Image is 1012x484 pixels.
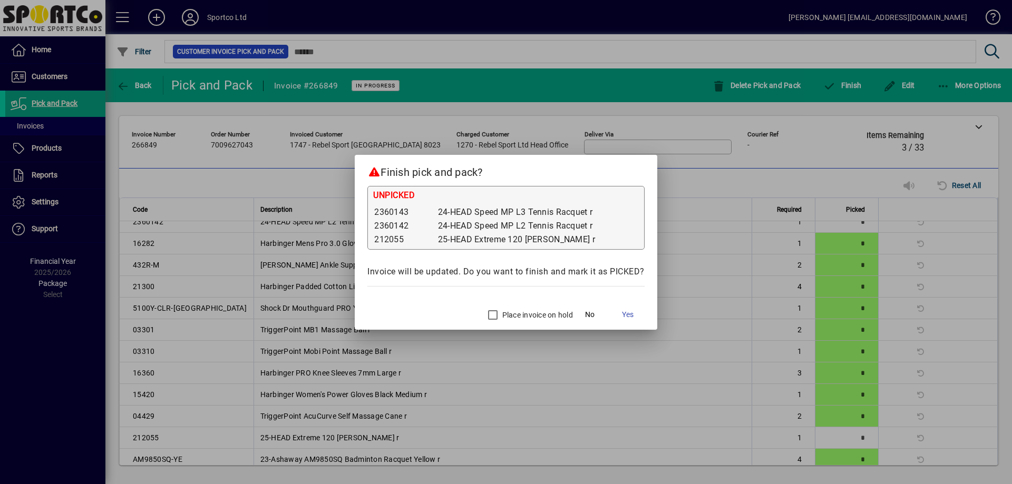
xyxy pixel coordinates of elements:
div: UNPICKED [373,189,639,204]
label: Place invoice on hold [500,310,573,320]
td: 24-HEAD Speed MP L2 Tennis Racquet r [437,219,639,233]
div: Invoice will be updated. Do you want to finish and mark it as PICKED? [367,265,645,278]
td: 24-HEAD Speed MP L3 Tennis Racquet r [437,205,639,219]
button: No [573,305,607,324]
span: No [585,309,595,320]
td: 2360143 [373,205,437,219]
td: 2360142 [373,219,437,233]
span: Yes [622,309,634,320]
td: 25-HEAD Extreme 120 [PERSON_NAME] r [437,233,639,246]
button: Yes [611,305,645,324]
h2: Finish pick and pack? [355,155,657,185]
td: 212055 [373,233,437,246]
